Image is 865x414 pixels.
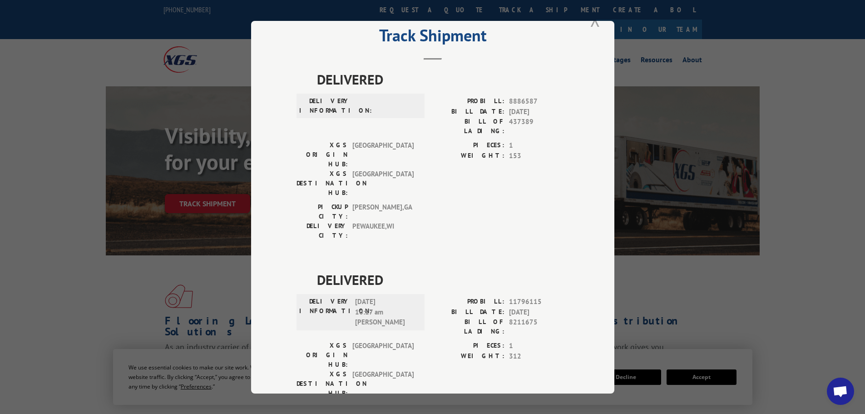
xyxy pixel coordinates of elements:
[355,297,416,328] span: [DATE] 10:17 am [PERSON_NAME]
[433,117,504,136] label: BILL OF LADING:
[433,106,504,117] label: BILL DATE:
[433,351,504,361] label: WEIGHT:
[433,317,504,336] label: BILL OF LADING:
[433,140,504,151] label: PIECES:
[297,221,348,240] label: DELIVERY CITY:
[297,29,569,46] h2: Track Shipment
[297,169,348,198] label: XGS DESTINATION HUB:
[509,297,569,307] span: 11796115
[352,140,414,169] span: [GEOGRAPHIC_DATA]
[509,140,569,151] span: 1
[317,269,569,290] span: DELIVERED
[433,341,504,351] label: PIECES:
[297,202,348,221] label: PICKUP CITY:
[509,117,569,136] span: 437389
[297,369,348,398] label: XGS DESTINATION HUB:
[509,106,569,117] span: [DATE]
[352,221,414,240] span: PEWAUKEE , WI
[509,307,569,317] span: [DATE]
[509,317,569,336] span: 8211675
[297,140,348,169] label: XGS ORIGIN HUB:
[352,202,414,221] span: [PERSON_NAME] , GA
[352,369,414,398] span: [GEOGRAPHIC_DATA]
[433,150,504,161] label: WEIGHT:
[588,7,603,32] button: Close modal
[297,341,348,369] label: XGS ORIGIN HUB:
[433,307,504,317] label: BILL DATE:
[433,96,504,107] label: PROBILL:
[509,351,569,361] span: 312
[352,169,414,198] span: [GEOGRAPHIC_DATA]
[352,341,414,369] span: [GEOGRAPHIC_DATA]
[509,96,569,107] span: 8886587
[299,96,351,115] label: DELIVERY INFORMATION:
[433,297,504,307] label: PROBILL:
[509,341,569,351] span: 1
[827,378,854,405] a: Open chat
[299,297,351,328] label: DELIVERY INFORMATION:
[317,69,569,90] span: DELIVERED
[509,150,569,161] span: 153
